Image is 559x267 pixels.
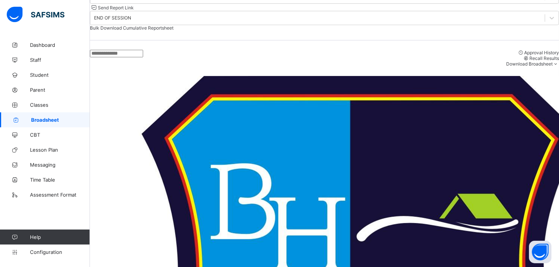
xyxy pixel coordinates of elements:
[30,42,90,48] span: Dashboard
[30,162,90,168] span: Messaging
[30,249,90,255] span: Configuration
[529,241,552,263] button: Open asap
[30,87,90,93] span: Parent
[30,147,90,153] span: Lesson Plan
[30,102,90,108] span: Classes
[90,25,173,31] span: Bulk Download Cumulative Reportsheet
[30,177,90,183] span: Time Table
[524,50,559,55] span: Approval History
[30,192,90,198] span: Assessment Format
[506,61,553,67] span: Download Broadsheet
[31,117,90,123] span: Broadsheet
[30,57,90,63] span: Staff
[30,234,90,240] span: Help
[30,132,90,138] span: CBT
[94,15,131,21] div: END OF SESSION
[7,7,64,22] img: safsims
[30,72,90,78] span: Student
[98,5,134,10] span: Send Report Link
[529,55,559,61] span: Recall Results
